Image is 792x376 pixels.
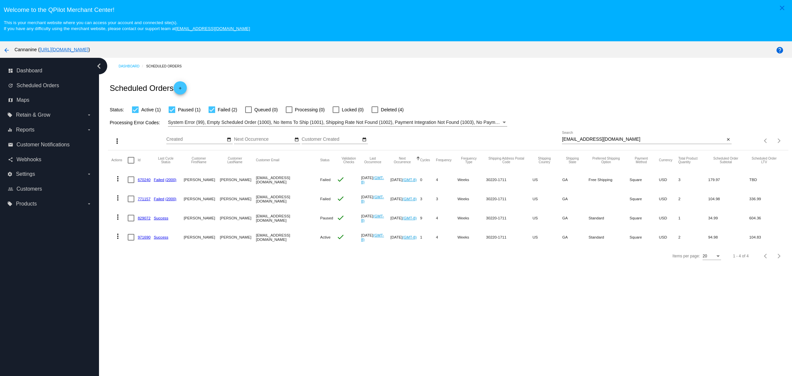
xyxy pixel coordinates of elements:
mat-icon: date_range [294,137,299,142]
mat-cell: [DATE] [390,189,420,208]
button: Change sorting for CustomerLastName [220,157,250,164]
mat-cell: Square [630,189,659,208]
button: Change sorting for CustomerEmail [256,158,279,162]
span: Customer Notifications [16,142,70,148]
mat-cell: 94.98 [708,228,749,247]
mat-icon: add [176,86,184,94]
input: Customer Created [302,137,361,142]
span: Dashboard [16,68,42,74]
mat-cell: US [533,228,562,247]
a: share Webhooks [8,154,92,165]
mat-cell: [DATE] [390,208,420,228]
i: people_outline [8,186,13,192]
mat-cell: [DATE] [390,228,420,247]
a: update Scheduled Orders [8,80,92,91]
mat-cell: 30220-1711 [486,208,533,228]
a: 829072 [138,216,150,220]
mat-cell: [DATE] [361,208,390,228]
span: Failed [320,177,331,182]
span: Paused [320,216,333,220]
button: Previous page [759,249,773,263]
a: (GMT-8) [402,235,416,239]
mat-cell: 0 [420,170,436,189]
mat-icon: check [337,195,345,203]
a: (2000) [165,197,177,201]
span: Queued (0) [254,106,278,114]
mat-cell: 3 [436,189,457,208]
mat-cell: Weeks [457,208,486,228]
button: Change sorting for Frequency [436,158,451,162]
a: (GMT-8) [361,195,384,203]
a: dashboard Dashboard [8,65,92,76]
a: 670240 [138,177,150,182]
a: (2000) [165,177,177,182]
mat-cell: [EMAIL_ADDRESS][DOMAIN_NAME] [256,228,320,247]
i: equalizer [7,127,13,132]
a: (GMT-8) [361,233,384,242]
mat-cell: 4 [436,228,457,247]
a: [EMAIL_ADDRESS][DOMAIN_NAME] [176,26,250,31]
mat-cell: [DATE] [361,189,390,208]
mat-cell: USD [659,228,678,247]
mat-cell: Standard [588,208,629,228]
i: arrow_drop_down [86,127,92,132]
mat-cell: 3 [420,189,436,208]
a: map Maps [8,95,92,105]
mat-icon: help [776,46,784,54]
button: Change sorting for LastOccurrenceUtc [361,157,384,164]
i: local_offer [7,201,13,207]
mat-cell: 30220-1711 [486,228,533,247]
mat-cell: 34.99 [708,208,749,228]
i: share [8,157,13,162]
mat-icon: more_vert [114,175,122,183]
mat-cell: 604.36 [749,208,785,228]
mat-cell: Free Shipping [588,170,629,189]
mat-cell: [PERSON_NAME] [220,228,256,247]
mat-cell: [EMAIL_ADDRESS][DOMAIN_NAME] [256,189,320,208]
mat-cell: GA [562,189,589,208]
small: This is your merchant website where you can access your account and connected site(s). If you hav... [4,20,250,31]
mat-cell: 336.99 [749,189,785,208]
mat-cell: 179.97 [708,170,749,189]
span: Webhooks [16,157,41,163]
button: Next page [773,249,786,263]
a: (GMT-8) [402,197,416,201]
i: settings [7,171,13,177]
mat-cell: Square [630,208,659,228]
mat-cell: [DATE] [361,170,390,189]
span: Paused (1) [178,106,200,114]
button: Change sorting for ShippingState [562,157,583,164]
span: Customers [16,186,42,192]
span: Reports [16,127,34,133]
mat-icon: arrow_back [3,46,11,54]
mat-cell: 104.83 [749,228,785,247]
button: Change sorting for ShippingPostcode [486,157,527,164]
span: Locked (0) [342,106,364,114]
a: (GMT-8) [361,214,384,222]
a: (GMT-8) [402,177,416,182]
mat-cell: [PERSON_NAME] [184,170,220,189]
a: Success [154,235,168,239]
mat-cell: US [533,189,562,208]
span: Active [320,235,331,239]
a: [URL][DOMAIN_NAME] [40,47,88,52]
mat-icon: date_range [362,137,367,142]
button: Change sorting for PreferredShippingOption [588,157,623,164]
mat-cell: 1 [678,208,708,228]
mat-cell: [PERSON_NAME] [220,170,256,189]
i: map [8,97,13,103]
mat-icon: more_vert [114,213,122,221]
mat-header-cell: Total Product Quantity [678,150,708,170]
button: Change sorting for ShippingCountry [533,157,556,164]
i: arrow_drop_down [86,112,92,118]
mat-cell: 4 [436,170,457,189]
span: Status: [110,107,124,112]
mat-icon: close [778,4,786,12]
a: Dashboard [118,61,146,71]
mat-cell: GA [562,170,589,189]
button: Change sorting for LifetimeValue [749,157,779,164]
span: Failed [320,197,331,201]
span: Settings [16,171,35,177]
mat-cell: Square [630,228,659,247]
h2: Scheduled Orders [110,81,186,94]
